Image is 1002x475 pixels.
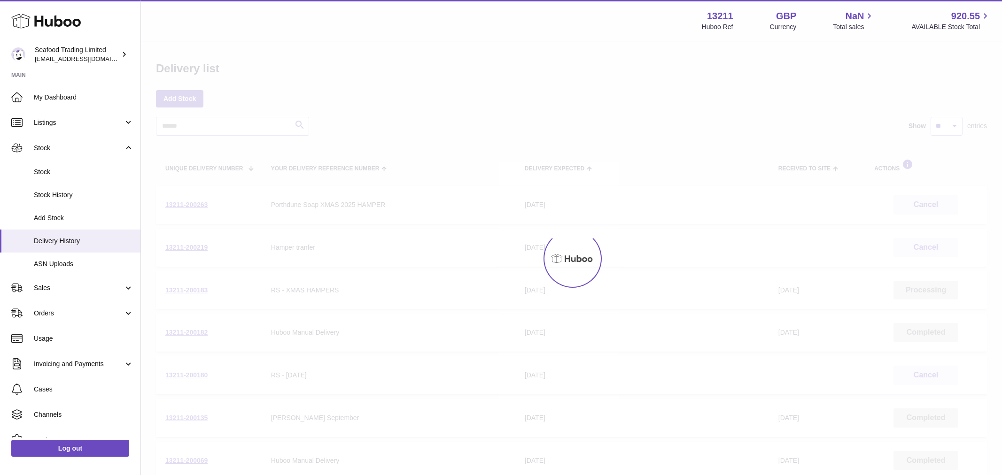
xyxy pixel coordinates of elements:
img: internalAdmin-13211@internal.huboo.com [11,47,25,61]
span: Channels [34,410,133,419]
span: Orders [34,309,124,318]
span: Sales [34,283,124,292]
a: NaN Total sales [833,10,875,31]
span: Listings [34,118,124,127]
span: My Dashboard [34,93,133,102]
strong: GBP [776,10,796,23]
a: 920.55 AVAILABLE Stock Total [911,10,991,31]
strong: 13211 [707,10,733,23]
div: Currency [770,23,797,31]
span: Delivery History [34,237,133,245]
span: Cases [34,385,133,394]
div: Huboo Ref [702,23,733,31]
span: Stock History [34,191,133,199]
span: ASN Uploads [34,260,133,268]
span: Stock [34,168,133,176]
span: Settings [34,436,133,444]
a: Log out [11,440,129,457]
div: Seafood Trading Limited [35,46,119,63]
span: NaN [845,10,864,23]
span: Add Stock [34,214,133,222]
span: Total sales [833,23,875,31]
span: [EMAIL_ADDRESS][DOMAIN_NAME] [35,55,138,62]
span: Usage [34,334,133,343]
span: 920.55 [951,10,980,23]
span: AVAILABLE Stock Total [911,23,991,31]
span: Invoicing and Payments [34,360,124,368]
span: Stock [34,144,124,153]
